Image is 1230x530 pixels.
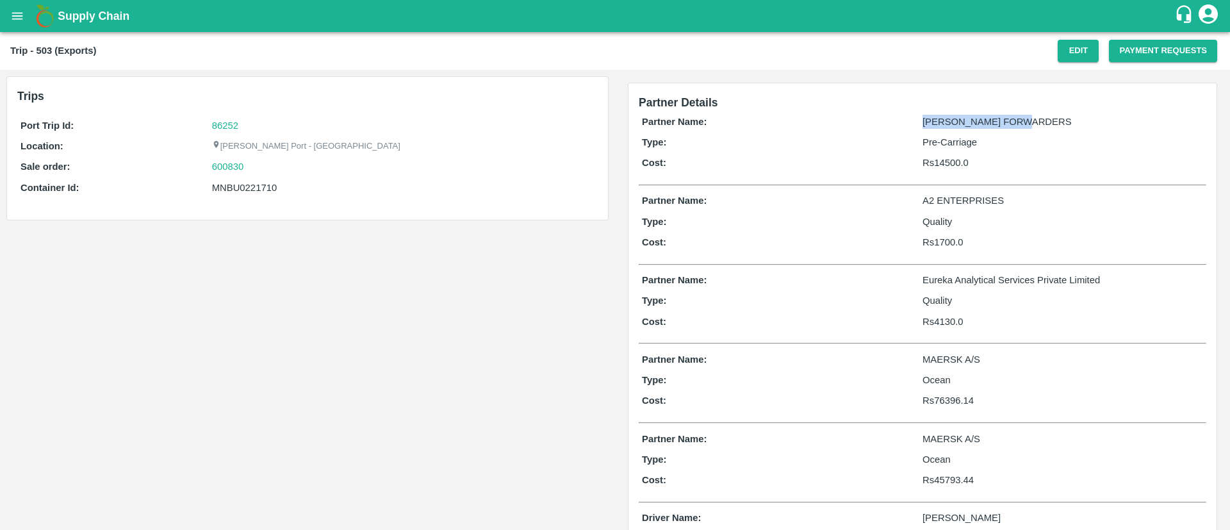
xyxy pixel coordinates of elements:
b: Supply Chain [58,10,129,22]
p: A2 ENTERPRISES [922,194,1203,208]
b: Cost: [642,317,666,327]
p: [PERSON_NAME] Port - [GEOGRAPHIC_DATA] [212,140,400,153]
p: MAERSK A/S [922,432,1203,446]
b: Partner Name: [642,275,707,285]
b: Trips [17,90,44,103]
a: 600830 [212,160,244,174]
p: Eureka Analytical Services Private Limited [922,273,1203,287]
b: Type: [642,375,667,385]
a: Supply Chain [58,7,1174,25]
button: open drawer [3,1,32,31]
b: Type: [642,137,667,147]
b: Type: [642,454,667,465]
p: [PERSON_NAME] [922,511,1203,525]
b: Driver Name: [642,513,701,523]
b: Container Id: [20,183,79,193]
p: Pre-Carriage [922,135,1203,149]
b: Partner Name: [642,117,707,127]
span: Partner Details [639,96,718,109]
b: Cost: [642,158,666,168]
b: Port Trip Id: [20,120,74,131]
b: Location: [20,141,63,151]
p: Ocean [922,452,1203,467]
button: Edit [1058,40,1099,62]
b: Partner Name: [642,195,707,206]
p: Quality [922,215,1203,229]
b: Cost: [642,237,666,247]
b: Type: [642,217,667,227]
button: Payment Requests [1109,40,1217,62]
p: Rs 14500.0 [922,156,1203,170]
p: Quality [922,294,1203,308]
b: Partner Name: [642,434,707,444]
p: Ocean [922,373,1203,387]
p: [PERSON_NAME] FORWARDERS [922,115,1203,129]
div: account of current user [1197,3,1220,29]
p: MAERSK A/S [922,352,1203,367]
a: 86252 [212,120,238,131]
b: Type: [642,295,667,306]
p: Rs 1700.0 [922,235,1203,249]
b: Cost: [642,395,666,406]
b: Partner Name: [642,354,707,365]
b: Sale order: [20,161,70,172]
b: Trip - 503 (Exports) [10,46,96,56]
p: Rs 45793.44 [922,473,1203,487]
div: MNBU0221710 [212,181,594,195]
div: customer-support [1174,4,1197,28]
p: Rs 76396.14 [922,393,1203,408]
p: Rs 4130.0 [922,315,1203,329]
img: logo [32,3,58,29]
b: Cost: [642,475,666,485]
